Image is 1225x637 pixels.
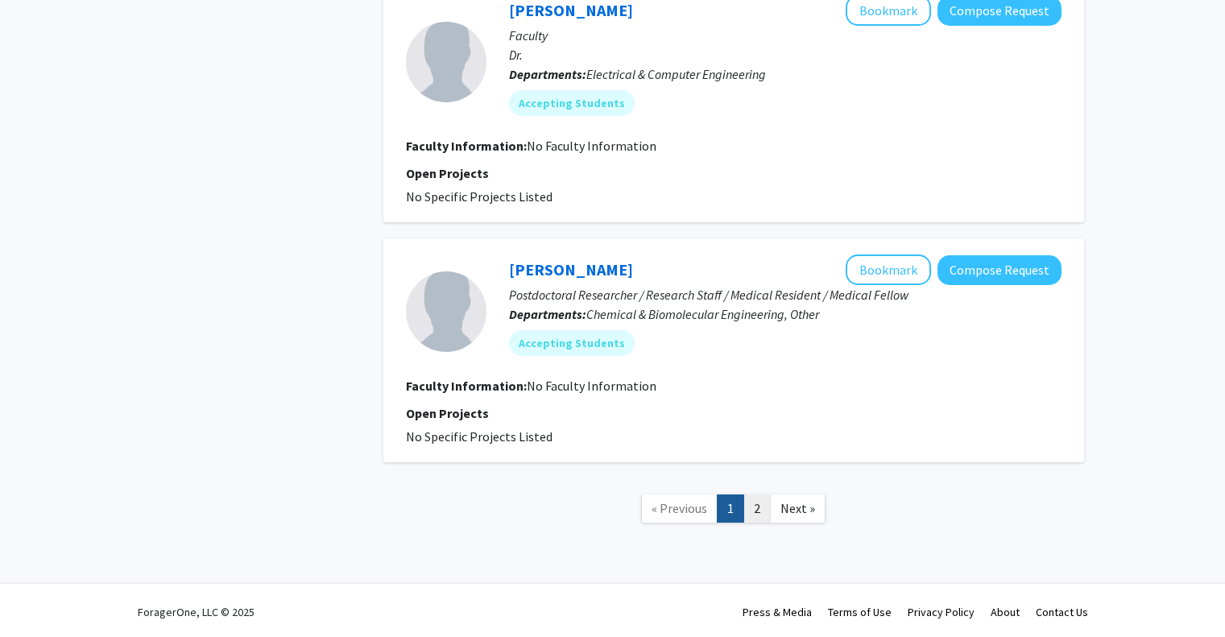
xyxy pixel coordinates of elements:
a: Contact Us [1036,605,1088,619]
mat-chip: Accepting Students [509,330,635,356]
b: Departments: [509,66,586,82]
b: Faculty Information: [406,378,527,394]
span: No Faculty Information [527,378,656,394]
iframe: Chat [12,565,68,625]
b: Departments: [509,306,586,322]
p: Open Projects [406,403,1062,423]
span: Next » [780,500,815,516]
a: 1 [717,494,744,523]
mat-chip: Accepting Students [509,90,635,116]
a: [PERSON_NAME] [509,259,633,279]
p: Postdoctoral Researcher / Research Staff / Medical Resident / Medical Fellow [509,285,1062,304]
a: Privacy Policy [908,605,975,619]
a: About [991,605,1020,619]
a: 2 [743,494,771,523]
a: Terms of Use [828,605,892,619]
button: Compose Request to Sindhuja Vaddeboina [937,255,1062,285]
p: Dr. [509,45,1062,64]
p: Faculty [509,26,1062,45]
span: « Previous [652,500,707,516]
span: Electrical & Computer Engineering [586,66,766,82]
a: Next [770,494,826,523]
span: No Specific Projects Listed [406,188,552,205]
a: Previous Page [641,494,718,523]
span: Chemical & Biomolecular Engineering, Other [586,306,819,322]
button: Add Sindhuja Vaddeboina to Bookmarks [846,254,931,285]
b: Faculty Information: [406,138,527,154]
span: No Specific Projects Listed [406,428,552,445]
p: Open Projects [406,163,1062,183]
span: No Faculty Information [527,138,656,154]
nav: Page navigation [383,478,1084,544]
a: Press & Media [743,605,812,619]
